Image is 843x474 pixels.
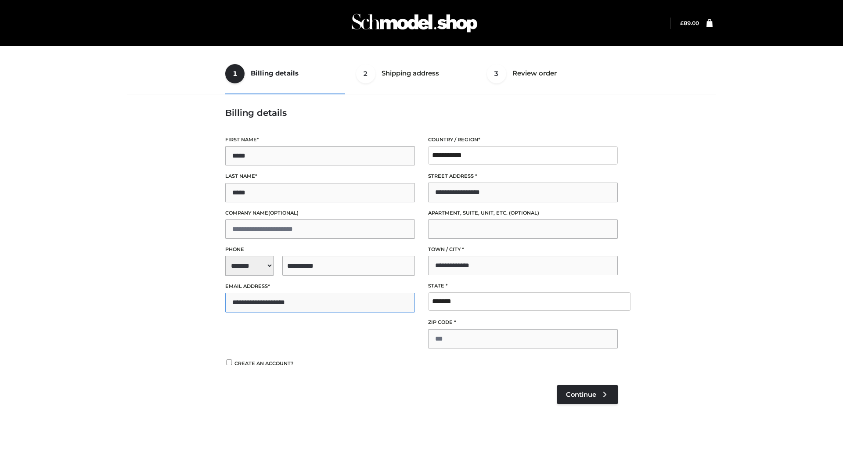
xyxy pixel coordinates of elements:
label: Town / City [428,245,618,254]
img: Schmodel Admin 964 [349,6,480,40]
a: Continue [557,385,618,404]
label: Last name [225,172,415,180]
h3: Billing details [225,108,618,118]
bdi: 89.00 [680,20,699,26]
a: £89.00 [680,20,699,26]
label: Country / Region [428,136,618,144]
label: State [428,282,618,290]
label: First name [225,136,415,144]
span: Continue [566,391,596,399]
label: Company name [225,209,415,217]
label: Apartment, suite, unit, etc. [428,209,618,217]
span: (optional) [268,210,299,216]
input: Create an account? [225,359,233,365]
label: Street address [428,172,618,180]
label: ZIP Code [428,318,618,327]
span: £ [680,20,684,26]
label: Phone [225,245,415,254]
span: (optional) [509,210,539,216]
label: Email address [225,282,415,291]
span: Create an account? [234,360,294,366]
